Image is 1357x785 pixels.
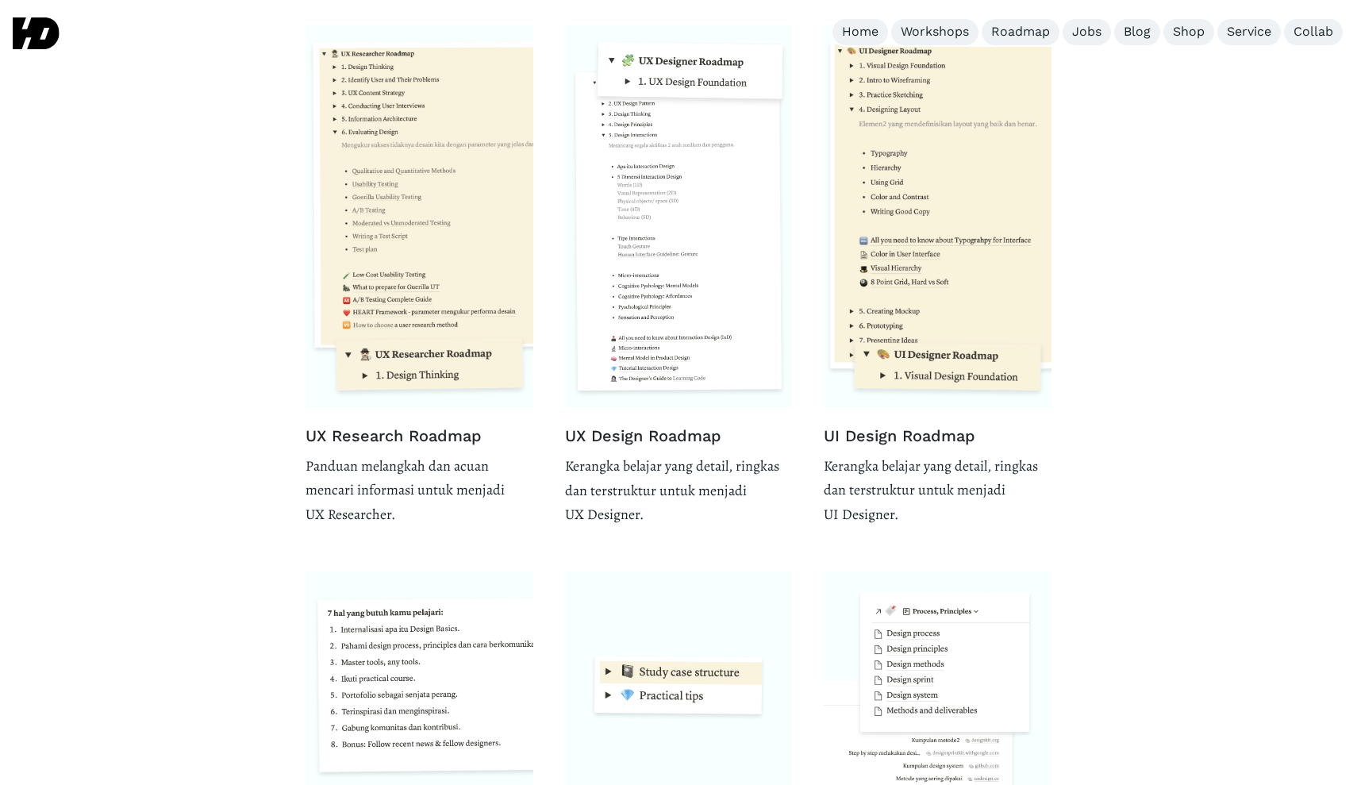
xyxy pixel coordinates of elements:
div: Shop [1173,24,1205,40]
div: Blog [1124,24,1151,40]
a: Service [1217,19,1281,45]
h3: UX Research Roadmap [306,424,533,448]
a: Jobs [1063,19,1111,45]
div: Jobs [1072,24,1101,40]
p: Panduan melangkah dan acuan mencari informasi untuk menjadi UX Researcher. [306,454,533,527]
h3: UI Design Roadmap [824,424,1051,448]
div: Workshops [901,24,969,40]
p: Kerangka belajar yang detail, ringkas dan terstruktur untuk menjadi UX Designer. [565,454,793,527]
a: Home [832,19,888,45]
h3: UX Design Roadmap [565,424,793,448]
p: Kerangka belajar yang detail, ringkas dan terstruktur untuk menjadi UI Designer. [824,454,1051,527]
a: Collab [1284,19,1343,45]
div: Home [842,24,878,40]
a: Workshops [891,19,978,45]
a: Shop [1163,19,1214,45]
a: Blog [1114,19,1160,45]
div: Roadmap [991,24,1050,40]
div: Collab [1294,24,1333,40]
div: Service [1227,24,1271,40]
a: Roadmap [982,19,1059,45]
